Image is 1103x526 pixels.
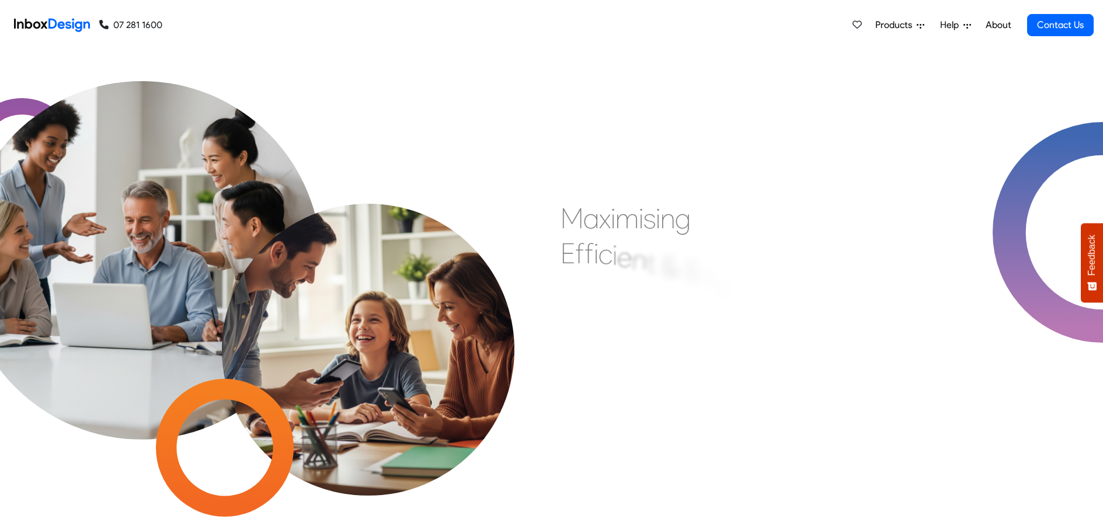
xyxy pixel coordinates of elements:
div: f [575,236,584,271]
span: Feedback [1087,235,1097,276]
div: g [715,266,730,301]
span: Help [940,18,963,32]
div: n [700,259,715,294]
div: x [599,201,611,236]
div: s [643,201,656,236]
div: i [613,238,617,273]
a: Products [871,13,929,37]
div: f [584,236,594,271]
div: i [611,201,615,236]
div: i [639,201,643,236]
div: m [615,201,639,236]
div: Maximising Efficient & Engagement, Connecting Schools, Families, and Students. [561,201,844,376]
div: t [646,245,655,280]
div: M [561,201,583,236]
div: & [662,249,678,284]
button: Feedback - Show survey [1081,223,1103,302]
div: n [632,242,646,277]
div: e [617,239,632,274]
div: n [660,201,675,236]
a: About [982,13,1014,37]
div: c [599,236,613,271]
div: i [594,236,599,271]
a: Contact Us [1027,14,1094,36]
div: E [686,254,700,289]
a: Help [935,13,976,37]
a: 07 281 1600 [99,18,162,32]
div: i [656,201,660,236]
div: a [583,201,599,236]
div: g [675,201,691,236]
span: Products [875,18,917,32]
div: E [561,236,575,271]
img: parents_with_child.png [185,130,551,496]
